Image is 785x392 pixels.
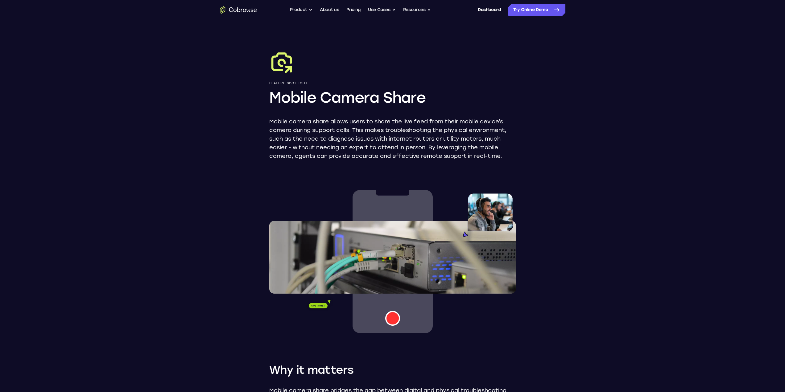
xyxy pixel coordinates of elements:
[269,363,516,378] h2: Why it matters
[269,88,516,107] h1: Mobile Camera Share
[269,81,516,85] p: Feature Spotlight
[220,6,257,14] a: Go to the home page
[269,117,516,160] p: Mobile camera share allows users to share the live feed from their mobile device’s camera during ...
[346,4,361,16] a: Pricing
[269,49,294,74] img: Mobile Camera Share
[320,4,339,16] a: About us
[403,4,431,16] button: Resources
[368,4,396,16] button: Use Cases
[478,4,501,16] a: Dashboard
[269,190,516,333] img: Window wireframes with cobrowse components
[508,4,565,16] a: Try Online Demo
[290,4,313,16] button: Product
